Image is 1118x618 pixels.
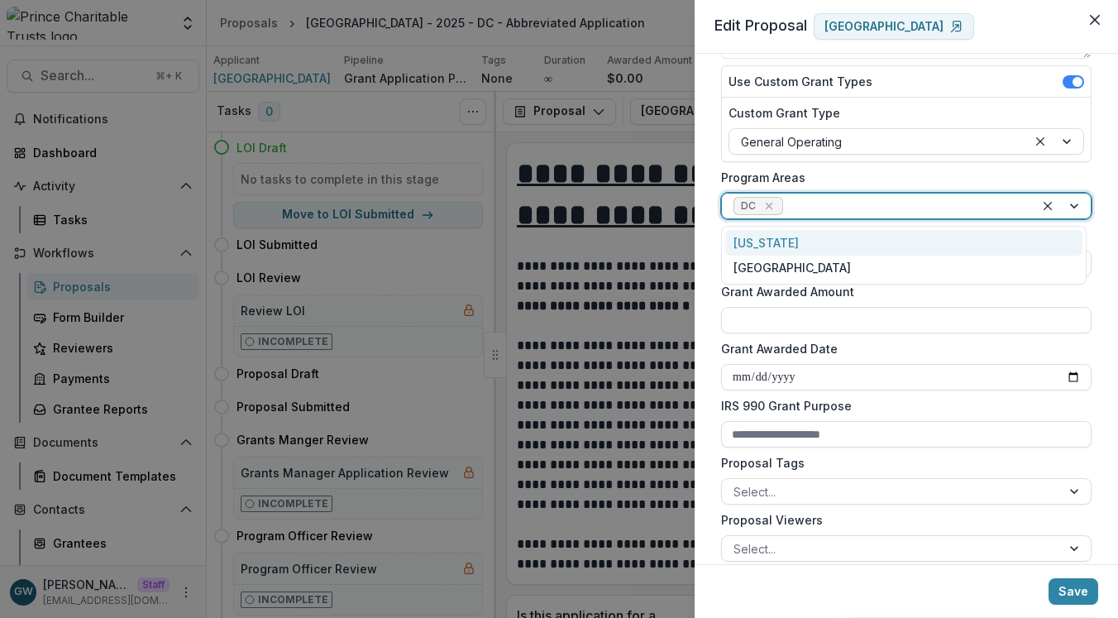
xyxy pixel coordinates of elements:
div: Clear selected options [1030,132,1050,151]
button: Close [1082,7,1108,33]
button: Save [1049,578,1098,605]
span: DC [741,200,756,212]
a: [GEOGRAPHIC_DATA] [814,13,974,40]
div: Remove DC [761,198,777,214]
label: Program Areas [721,169,1082,186]
label: Proposal Viewers [721,511,1082,529]
label: IRS 990 Grant Purpose [721,397,1082,414]
div: [GEOGRAPHIC_DATA] [725,256,1082,281]
label: Grant Awarded Amount [721,283,1082,300]
div: Clear selected options [1038,196,1058,216]
div: [US_STATE] [725,230,1082,256]
label: Proposal Tags [721,454,1082,472]
label: Use Custom Grant Types [729,73,872,90]
p: [GEOGRAPHIC_DATA] [824,20,944,34]
label: Custom Grant Type [729,104,1074,122]
span: Edit Proposal [714,17,807,34]
label: Grant Awarded Date [721,340,1082,357]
